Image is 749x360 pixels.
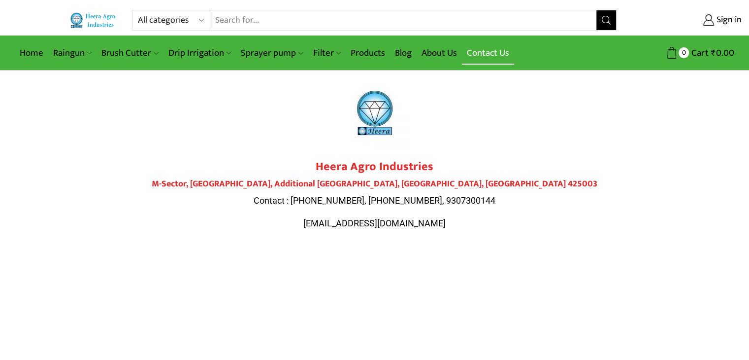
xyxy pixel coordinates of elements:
a: Sign in [631,11,742,29]
a: Contact Us [462,41,514,65]
a: 0 Cart ₹0.00 [626,44,734,62]
a: Home [15,41,48,65]
strong: Heera Agro Industries [316,157,433,177]
input: Search for... [210,10,597,30]
a: Drip Irrigation [163,41,236,65]
h4: M-Sector, [GEOGRAPHIC_DATA], Additional [GEOGRAPHIC_DATA], [GEOGRAPHIC_DATA], [GEOGRAPHIC_DATA] 4... [99,179,651,190]
a: About Us [417,41,462,65]
span: 0 [679,47,689,58]
bdi: 0.00 [711,45,734,61]
a: Filter [308,41,346,65]
img: heera-logo-1000 [338,76,412,150]
a: Brush Cutter [97,41,163,65]
a: Products [346,41,390,65]
span: Contact : [PHONE_NUMBER], [PHONE_NUMBER], 9307300144 [254,195,495,206]
a: Raingun [48,41,97,65]
span: Sign in [714,14,742,27]
a: Blog [390,41,417,65]
span: ₹ [711,45,716,61]
button: Search button [596,10,616,30]
span: [EMAIL_ADDRESS][DOMAIN_NAME] [303,218,446,228]
span: Cart [689,46,709,60]
a: Sprayer pump [236,41,308,65]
